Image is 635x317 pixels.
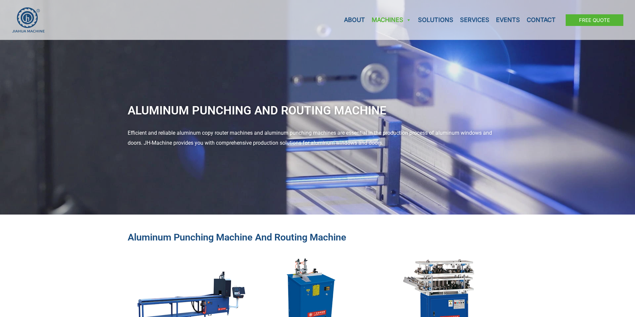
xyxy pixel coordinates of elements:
[128,100,508,121] h1: Aluminum Punching and Routing Machine
[12,7,45,33] img: JH Aluminium Window & Door Processing Machines
[128,128,508,148] div: Efficient and reliable aluminum copy router machines and aluminum punching machines are essential...
[128,231,508,243] h2: Aluminum Punching Machine and Routing Machine
[566,14,623,26] a: Free Quote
